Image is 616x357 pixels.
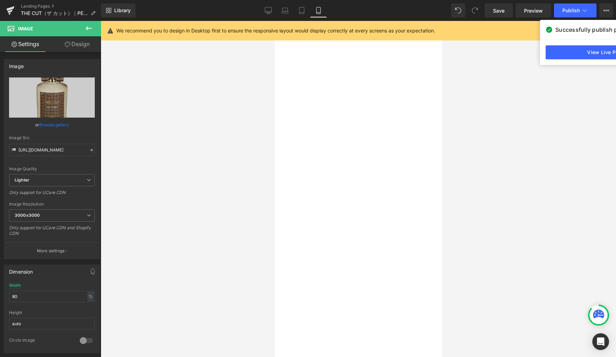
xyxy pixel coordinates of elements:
[554,3,596,17] button: Publish
[293,3,310,17] a: Tablet
[15,213,40,218] b: 3000x3000
[9,135,95,140] div: Image Src
[21,10,88,16] span: THE CUT（ザ カット）｜PENHALIGON'S（ペンハリガン）
[18,26,33,31] span: Image
[9,166,95,171] div: Image Quality
[9,310,95,315] div: Height
[101,3,136,17] a: New Library
[37,248,65,254] p: More settings
[15,177,29,183] b: Lighter
[9,291,95,302] input: auto
[9,337,73,345] div: Circle Image
[9,318,95,329] input: auto
[9,283,21,288] div: Width
[9,265,33,275] div: Dimension
[516,3,551,17] a: Preview
[451,3,465,17] button: Undo
[39,119,69,131] a: Browse gallery
[4,243,100,259] button: More settings
[9,202,95,207] div: Image Resolution
[468,3,482,17] button: Redo
[260,3,277,17] a: Desktop
[21,3,101,9] a: Landing Pages
[562,8,580,13] span: Publish
[9,190,95,200] div: Only support for UCare CDN
[9,121,95,128] div: or
[592,333,609,350] div: Open Intercom Messenger
[87,292,94,301] div: %
[9,59,24,69] div: Image
[52,36,102,52] a: Design
[114,7,131,14] span: Library
[9,144,95,156] input: Link
[493,7,505,14] span: Save
[277,3,293,17] a: Laptop
[599,3,613,17] button: More
[9,225,95,241] div: Only support for UCare CDN and Shopify CDN
[310,3,327,17] a: Mobile
[524,7,543,14] span: Preview
[116,27,435,35] p: We recommend you to design in Desktop first to ensure the responsive layout would display correct...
